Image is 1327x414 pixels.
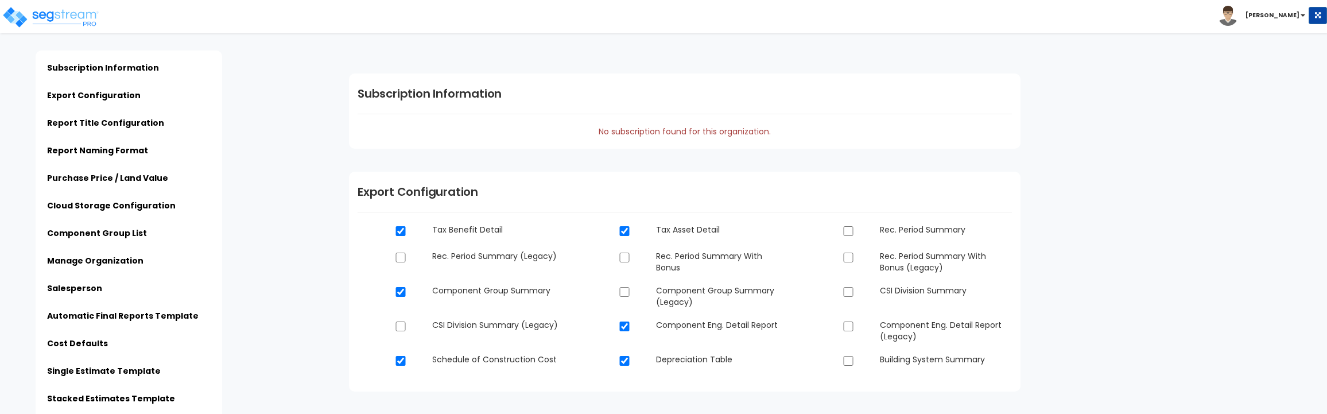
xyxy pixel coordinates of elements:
[424,285,573,296] dd: Component Group Summary
[47,145,148,156] a: Report Naming Format
[47,338,108,349] a: Cost Defaults
[1245,11,1299,20] b: [PERSON_NAME]
[871,354,1021,365] dd: Building System Summary
[47,200,176,211] a: Cloud Storage Configuration
[47,393,175,404] a: Stacked Estimates Template
[647,319,797,331] dd: Component Eng. Detail Report
[647,285,797,308] dd: Component Group Summary (Legacy)
[47,255,143,266] a: Manage Organization
[358,183,1012,200] h1: Export Configuration
[871,224,1021,235] dd: Rec. Period Summary
[2,6,99,29] img: logo_pro_r.png
[47,310,199,322] a: Automatic Final Reports Template
[647,354,797,365] dd: Depreciation Table
[47,90,141,101] a: Export Configuration
[358,85,1012,102] h1: Subscription Information
[424,319,573,331] dd: CSI Division Summary (Legacy)
[47,227,147,239] a: Component Group List
[871,250,1021,273] dd: Rec. Period Summary With Bonus (Legacy)
[47,365,161,377] a: Single Estimate Template
[599,126,771,137] span: No subscription found for this organization.
[647,250,797,273] dd: Rec. Period Summary With Bonus
[47,283,102,294] a: Salesperson
[424,250,573,262] dd: Rec. Period Summary (Legacy)
[1218,6,1238,26] img: avatar.png
[424,224,573,235] dd: Tax Benefit Detail
[647,224,797,235] dd: Tax Asset Detail
[424,354,573,365] dd: Schedule of Construction Cost
[871,319,1021,342] dd: Component Eng. Detail Report (Legacy)
[47,172,168,184] a: Purchase Price / Land Value
[871,285,1021,296] dd: CSI Division Summary
[47,117,164,129] a: Report Title Configuration
[47,62,159,73] a: Subscription Information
